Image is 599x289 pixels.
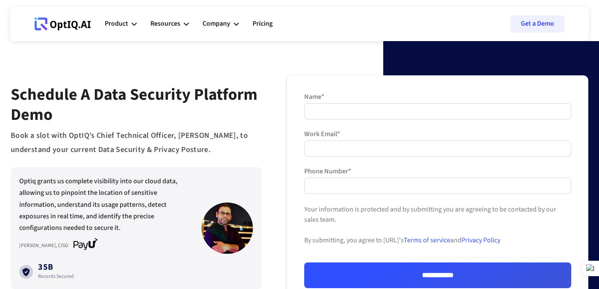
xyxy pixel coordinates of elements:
label: Work Email* [304,130,571,138]
div: Book a slot with OptIQ’s Chief Technical Officer, [PERSON_NAME], to understand your current Data ... [11,128,261,157]
span: Schedule a data Security platform Demo [11,83,258,126]
div: Product [105,18,128,30]
div: [PERSON_NAME], CISO [19,241,73,250]
a: Pricing [253,11,273,37]
div: Resources [150,18,180,30]
div: Optiq grants us complete visibility into our cloud data, allowing us to pinpoint the location of ... [19,176,193,238]
div: Product [105,11,137,37]
a: Get a Demo [511,15,564,33]
div: Your information is protected and by submitting you are agreeing to be contacted by our sales tea... [304,204,571,262]
a: Privacy Policy [461,235,500,245]
div: Resources [150,11,189,37]
div: Company [203,18,230,30]
form: Form 2 [304,92,571,288]
a: Terms of service [404,235,450,245]
a: Webflow Homepage [35,11,91,37]
div: Company [203,11,239,37]
label: Phone Number* [304,167,571,176]
label: Name* [304,92,571,101]
div: Records Secured [38,272,74,281]
div: 35B [38,263,74,272]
